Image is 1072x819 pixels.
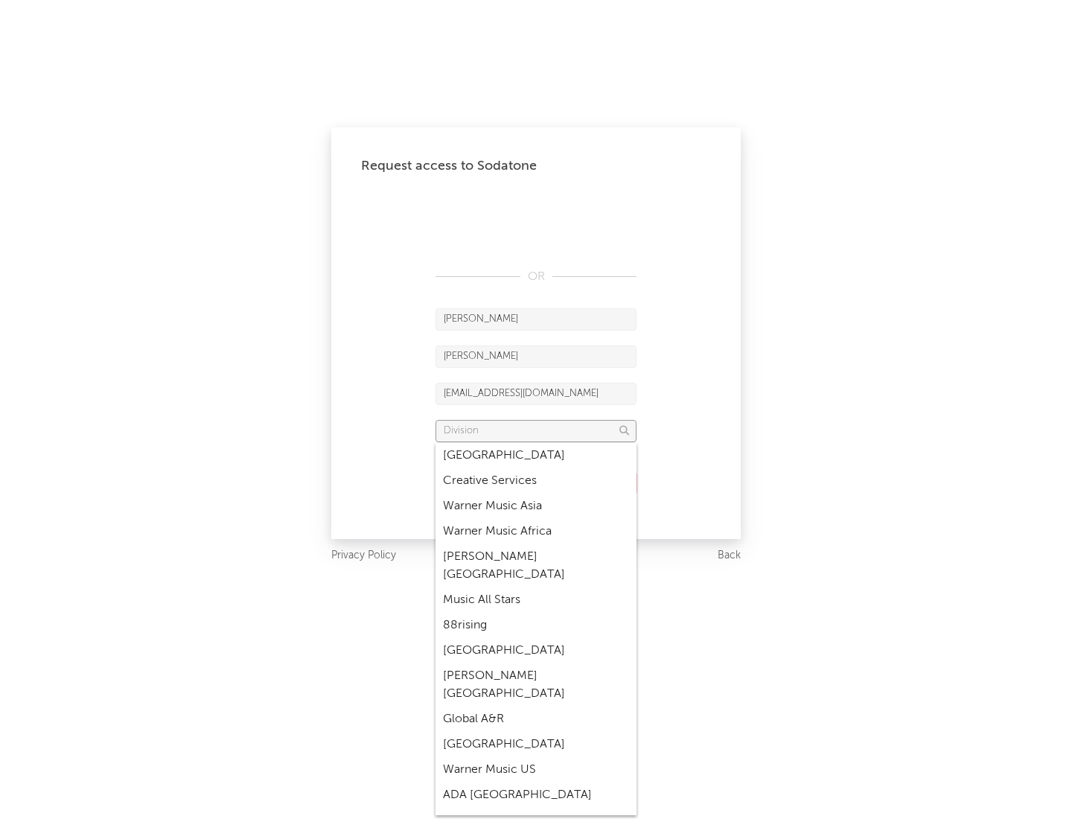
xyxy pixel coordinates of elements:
[435,443,636,468] div: [GEOGRAPHIC_DATA]
[435,345,636,368] input: Last Name
[435,420,636,442] input: Division
[435,663,636,707] div: [PERSON_NAME] [GEOGRAPHIC_DATA]
[435,519,636,544] div: Warner Music Africa
[435,587,636,613] div: Music All Stars
[435,494,636,519] div: Warner Music Asia
[435,468,636,494] div: Creative Services
[435,707,636,732] div: Global A&R
[435,757,636,783] div: Warner Music US
[435,732,636,757] div: [GEOGRAPHIC_DATA]
[435,638,636,663] div: [GEOGRAPHIC_DATA]
[435,268,636,286] div: OR
[435,783,636,808] div: ADA [GEOGRAPHIC_DATA]
[718,546,741,565] a: Back
[331,546,396,565] a: Privacy Policy
[435,544,636,587] div: [PERSON_NAME] [GEOGRAPHIC_DATA]
[435,383,636,405] input: Email
[435,613,636,638] div: 88rising
[361,157,711,175] div: Request access to Sodatone
[435,308,636,331] input: First Name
